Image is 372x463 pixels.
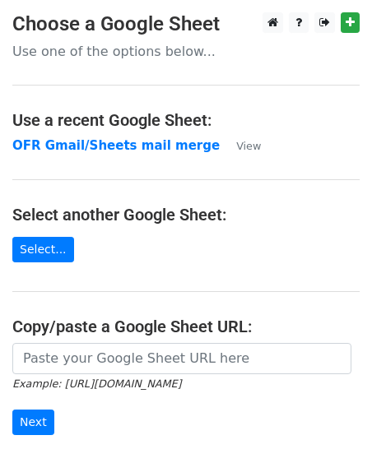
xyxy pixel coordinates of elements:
h4: Use a recent Google Sheet: [12,110,360,130]
input: Paste your Google Sheet URL here [12,343,351,374]
a: OFR Gmail/Sheets mail merge [12,138,220,153]
p: Use one of the options below... [12,43,360,60]
small: View [236,140,261,152]
h3: Choose a Google Sheet [12,12,360,36]
h4: Copy/paste a Google Sheet URL: [12,317,360,336]
input: Next [12,410,54,435]
a: Select... [12,237,74,262]
a: View [220,138,261,153]
h4: Select another Google Sheet: [12,205,360,225]
small: Example: [URL][DOMAIN_NAME] [12,377,181,390]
